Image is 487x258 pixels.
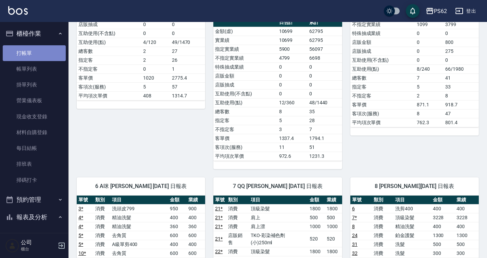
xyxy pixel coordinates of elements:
[308,27,342,36] td: 62795
[168,204,187,213] td: 950
[352,250,358,256] a: 32
[350,38,415,47] td: 店販金額
[77,82,141,91] td: 客項次(服務)
[308,89,342,98] td: 0
[308,196,325,204] th: 金額
[213,80,277,89] td: 店販抽成
[93,240,110,249] td: 消費
[187,249,205,258] td: 600
[308,54,342,62] td: 6698
[444,29,479,38] td: 0
[141,47,170,56] td: 2
[168,249,187,258] td: 600
[277,89,308,98] td: 0
[277,18,308,27] th: 日合計
[359,183,471,190] span: 8 [PERSON_NAME][DATE] 日報表
[277,54,308,62] td: 4799
[444,109,479,118] td: 47
[3,156,66,172] a: 排班表
[110,213,168,222] td: 精油洗髮
[308,143,342,152] td: 51
[350,91,415,100] td: 不指定客
[213,196,226,204] th: 單號
[372,196,394,204] th: 類別
[308,213,325,222] td: 500
[3,191,66,209] button: 預約管理
[423,4,450,18] button: PS62
[394,196,431,204] th: 項目
[168,231,187,240] td: 600
[213,54,277,62] td: 不指定實業績
[213,36,277,45] td: 實業績
[213,27,277,36] td: 金額(虛)
[168,222,187,231] td: 360
[431,231,455,240] td: 1300
[168,240,187,249] td: 400
[415,29,444,38] td: 0
[455,249,479,258] td: 300
[249,204,308,213] td: 頂級染髮
[325,196,342,204] th: 業績
[415,100,444,109] td: 871.1
[415,47,444,56] td: 0
[141,91,170,100] td: 408
[93,222,110,231] td: 消費
[431,249,455,258] td: 300
[249,213,308,222] td: 肩上
[350,100,415,109] td: 客單價
[308,36,342,45] td: 62795
[350,64,415,73] td: 互助使用(點)
[141,20,170,29] td: 0
[277,80,308,89] td: 0
[444,47,479,56] td: 275
[431,196,455,204] th: 金額
[213,143,277,152] td: 客項次(服務)
[455,213,479,222] td: 3228
[308,204,325,213] td: 1800
[168,196,187,204] th: 金額
[168,213,187,222] td: 400
[325,231,342,247] td: 520
[444,20,479,29] td: 3799
[415,73,444,82] td: 7
[350,73,415,82] td: 總客數
[170,73,205,82] td: 2775.4
[394,213,431,222] td: 頂級染髮
[350,118,415,127] td: 平均項次單價
[110,204,168,213] td: 洗頭皮799
[308,125,342,134] td: 7
[213,152,277,161] td: 平均項次單價
[415,20,444,29] td: 1099
[372,213,394,222] td: 消費
[213,89,277,98] td: 互助使用(不含點)
[350,109,415,118] td: 客項次(服務)
[431,240,455,249] td: 500
[277,71,308,80] td: 0
[110,222,168,231] td: 精油洗髮
[187,204,205,213] td: 900
[352,233,358,238] a: 24
[308,107,342,116] td: 35
[415,118,444,127] td: 762.3
[226,213,249,222] td: 消費
[187,196,205,204] th: 業績
[277,134,308,143] td: 1337.4
[222,183,334,190] span: 7 QQ [PERSON_NAME] [DATE] 日報表
[394,231,431,240] td: 鉑金護髮
[77,47,141,56] td: 總客數
[325,222,342,231] td: 1000
[431,213,455,222] td: 3228
[455,222,479,231] td: 400
[3,93,66,108] a: 營業儀表板
[110,240,168,249] td: A級單剪400
[431,204,455,213] td: 400
[93,231,110,240] td: 消費
[170,29,205,38] td: 0
[3,77,66,93] a: 掛單列表
[141,73,170,82] td: 1020
[350,29,415,38] td: 特殊抽成業績
[226,222,249,231] td: 消費
[249,196,308,204] th: 項目
[93,196,110,204] th: 類別
[170,64,205,73] td: 1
